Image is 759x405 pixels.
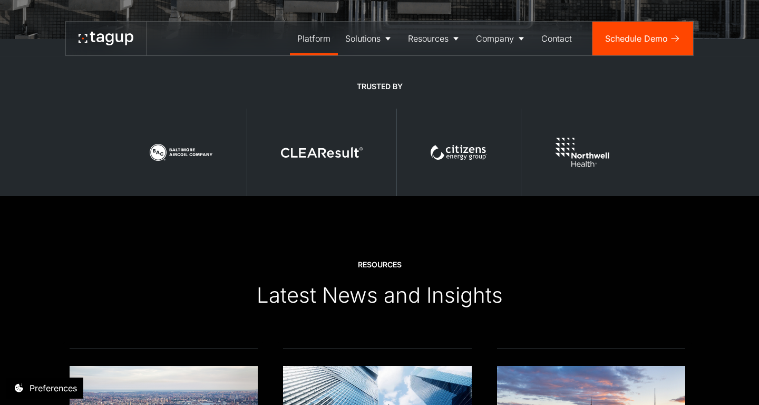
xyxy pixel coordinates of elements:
a: Contact [534,22,579,55]
a: Solutions [338,22,401,55]
div: Resources [408,32,449,45]
a: Schedule Demo [592,22,693,55]
a: Company [469,22,534,55]
div: Preferences [30,382,77,394]
a: Resources [401,22,469,55]
div: TRUSTED BY [357,81,403,92]
div: Contact [541,32,572,45]
div: Solutions [345,32,381,45]
a: Platform [290,22,338,55]
div: Schedule Demo [605,32,668,45]
div: Resources [358,259,402,270]
div: Company [476,32,514,45]
div: Platform [297,32,330,45]
div: Latest News and Insights [257,282,503,308]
